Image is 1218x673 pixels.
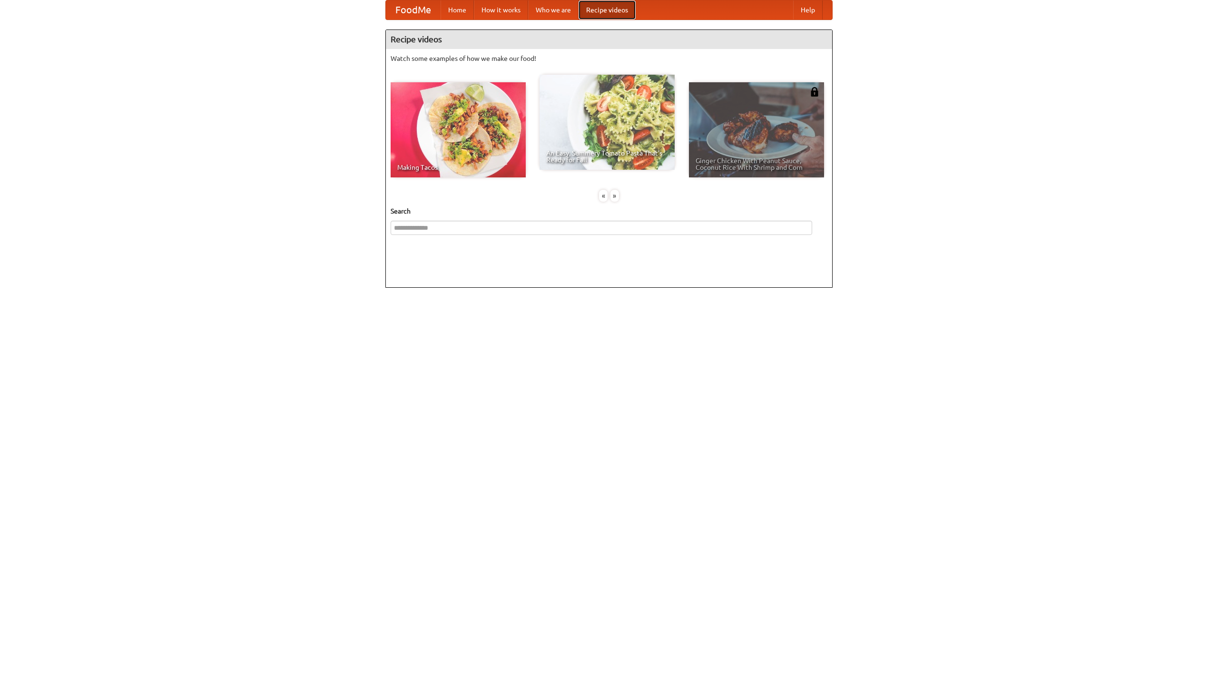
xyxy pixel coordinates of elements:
a: How it works [474,0,528,20]
a: Help [793,0,823,20]
a: Making Tacos [391,82,526,177]
span: An Easy, Summery Tomato Pasta That's Ready for Fall [546,150,668,163]
a: Home [441,0,474,20]
h4: Recipe videos [386,30,832,49]
a: Who we are [528,0,579,20]
span: Making Tacos [397,164,519,171]
p: Watch some examples of how we make our food! [391,54,827,63]
div: « [599,190,608,202]
h5: Search [391,206,827,216]
img: 483408.png [810,87,819,97]
a: Recipe videos [579,0,636,20]
a: FoodMe [386,0,441,20]
a: An Easy, Summery Tomato Pasta That's Ready for Fall [540,75,675,170]
div: » [610,190,619,202]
